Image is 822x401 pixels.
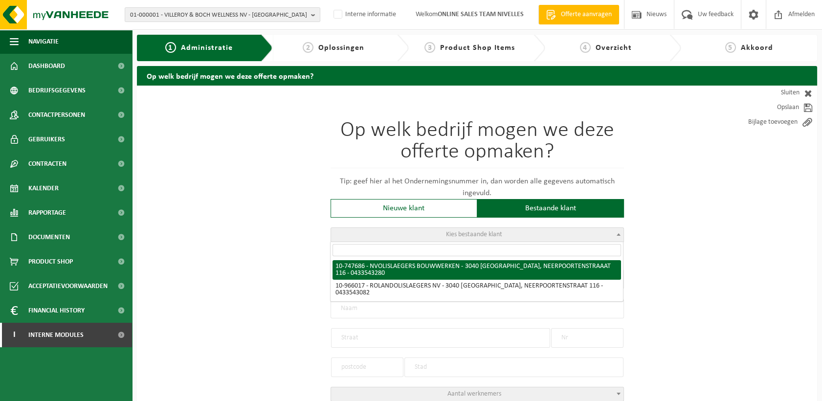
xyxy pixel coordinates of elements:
a: Sluiten [729,86,817,100]
span: Offerte aanvragen [558,10,614,20]
span: 2 [303,42,313,53]
span: Dashboard [28,54,65,78]
a: Offerte aanvragen [538,5,619,24]
span: Financial History [28,298,85,323]
input: Straat [331,328,550,348]
li: 10-747686 - NV ERS BOUWWERKEN - 3040 [GEOGRAPHIC_DATA], NEERPOORTENSTRAAAT 116 - 0433543280 [333,260,621,280]
span: 4 [580,42,591,53]
h1: Op welk bedrijf mogen we deze offerte opmaken? [331,120,624,168]
span: 01-000001 - VILLEROY & BOCH WELLNESS NV - [GEOGRAPHIC_DATA] [130,8,307,22]
span: 1 [165,42,176,53]
span: ISLAEG [401,282,421,290]
span: Navigatie [28,29,59,54]
span: Oplossingen [318,44,364,52]
strong: ONLINE SALES TEAM NIVELLES [438,11,524,18]
span: Administratie [181,44,233,52]
h2: Op welk bedrijf mogen we deze offerte opmaken? [137,66,817,85]
a: 1Administratie [144,42,253,54]
label: Interne informatie [332,7,396,22]
span: 3 [424,42,435,53]
span: Contracten [28,152,67,176]
span: Product Shop Items [440,44,515,52]
span: Rapportage [28,200,66,225]
a: Opslaan [729,100,817,115]
input: Naam [331,299,624,318]
span: Gebruikers [28,127,65,152]
div: Bestaande klant [477,199,624,218]
input: Nr [551,328,623,348]
span: Documenten [28,225,70,249]
p: Tip: geef hier al het Ondernemingsnummer in, dan worden alle gegevens automatisch ingevuld. [331,176,624,199]
div: Nieuwe klant [331,199,477,218]
li: 10-966017 - ROLAND ERS NV - 3040 [GEOGRAPHIC_DATA], NEERPOORTENSTRAAT 116 - 0433543082 [333,280,621,299]
button: 01-000001 - VILLEROY & BOCH WELLNESS NV - [GEOGRAPHIC_DATA] [125,7,320,22]
span: Contactpersonen [28,103,85,127]
input: postcode [331,357,403,377]
span: OL [378,263,405,270]
span: Bedrijfsgegevens [28,78,86,103]
input: Stad [404,357,623,377]
span: 5 [725,42,736,53]
span: Kalender [28,176,59,200]
span: Acceptatievoorwaarden [28,274,108,298]
span: Product Shop [28,249,73,274]
a: 5Akkoord [686,42,812,54]
a: 3Product Shop Items [414,42,525,54]
span: Akkoord [741,44,773,52]
span: Kies bestaande klant [446,231,502,238]
a: Bijlage toevoegen [729,115,817,130]
a: 2Oplossingen [278,42,389,54]
span: OL [394,282,421,290]
a: 4Overzicht [550,42,662,54]
span: Aantal werknemers [447,390,501,398]
span: ISLAEG [385,263,405,270]
span: Interne modules [28,323,84,347]
span: I [10,323,19,347]
span: Overzicht [596,44,632,52]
